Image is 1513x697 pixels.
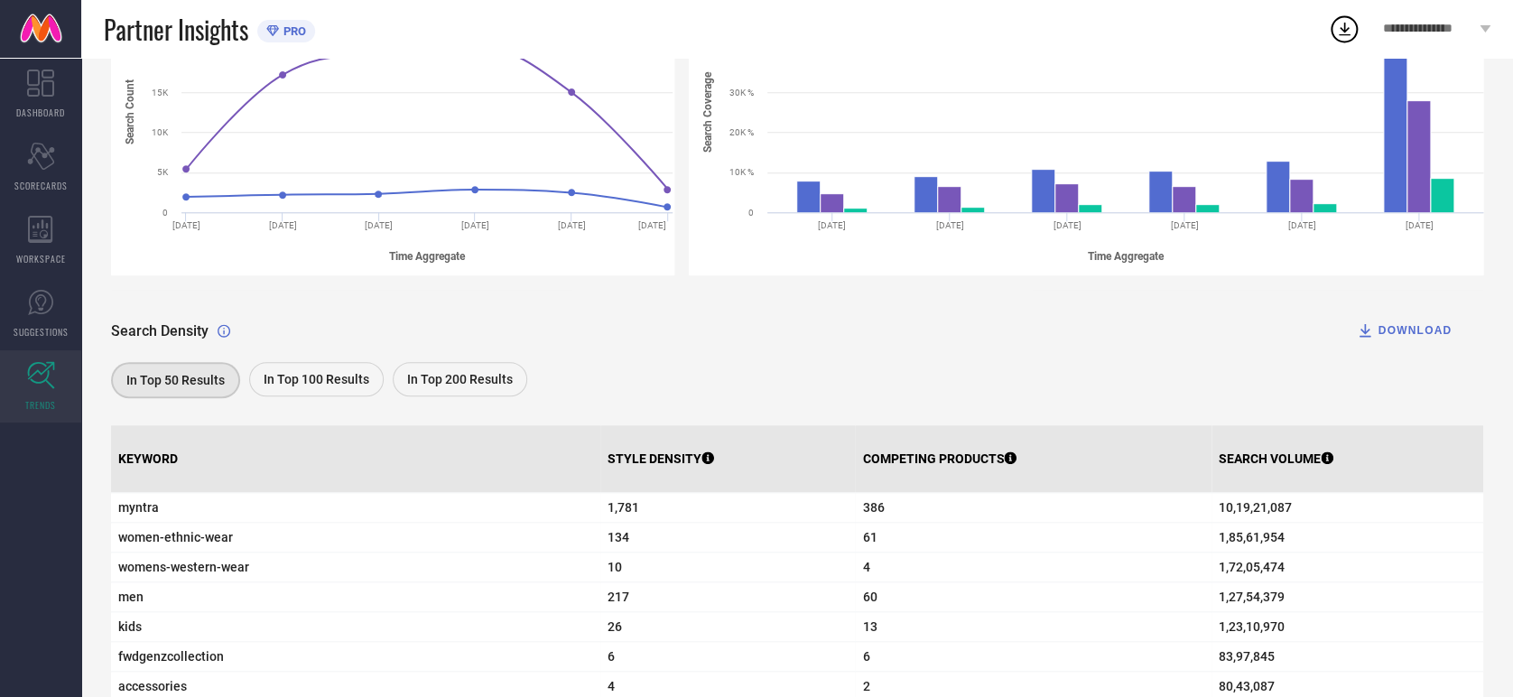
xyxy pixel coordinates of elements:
span: myntra [118,500,593,515]
span: In Top 200 Results [407,372,513,386]
span: In Top 100 Results [264,372,369,386]
text: [DATE] [1053,220,1081,230]
text: [DATE] [818,220,846,230]
text: 20K % [729,127,754,137]
span: womens-western-wear [118,560,593,574]
text: [DATE] [935,220,963,230]
th: KEYWORD [111,425,600,493]
span: 83,97,845 [1219,649,1477,664]
span: 4 [608,679,848,693]
span: 13 [862,619,1203,634]
span: women-ethnic-wear [118,530,593,544]
text: [DATE] [1171,220,1199,230]
span: 2 [862,679,1203,693]
p: STYLE DENSITY [608,451,714,466]
span: 61 [862,530,1203,544]
text: [DATE] [1406,220,1434,230]
text: 15K [152,88,169,98]
span: 1,72,05,474 [1219,560,1477,574]
span: 10 [608,560,848,574]
span: 6 [608,649,848,664]
span: accessories [118,679,593,693]
text: [DATE] [638,220,666,230]
text: [DATE] [269,220,297,230]
span: Partner Insights [104,11,248,48]
text: 0 [748,208,754,218]
span: 1,23,10,970 [1219,619,1477,634]
span: 4 [862,560,1203,574]
span: WORKSPACE [16,252,66,265]
span: SUGGESTIONS [14,325,69,339]
text: 5K [157,167,169,177]
text: [DATE] [1288,220,1316,230]
p: SEARCH VOLUME [1219,451,1333,466]
span: DASHBOARD [16,106,65,119]
span: fwdgenzcollection [118,649,593,664]
text: [DATE] [365,220,393,230]
span: 134 [608,530,848,544]
span: men [118,590,593,604]
p: COMPETING PRODUCTS [862,451,1016,466]
span: TRENDS [25,398,56,412]
text: 10K % [729,167,754,177]
span: PRO [279,24,306,38]
div: Open download list [1328,13,1360,45]
text: [DATE] [461,220,489,230]
tspan: Search Coverage [701,71,714,153]
span: 1,85,61,954 [1219,530,1477,544]
span: 6 [862,649,1203,664]
tspan: Time Aggregate [389,249,466,262]
span: 10,19,21,087 [1219,500,1477,515]
tspan: Search Count [124,79,136,144]
text: [DATE] [558,220,586,230]
span: 217 [608,590,848,604]
span: Search Density [111,322,209,339]
span: 80,43,087 [1219,679,1477,693]
div: DOWNLOAD [1356,321,1452,339]
button: DOWNLOAD [1333,312,1474,348]
tspan: Time Aggregate [1088,249,1165,262]
text: 0 [162,208,168,218]
span: 1,27,54,379 [1219,590,1477,604]
text: 30K % [729,88,754,98]
span: SCORECARDS [14,179,68,192]
span: 26 [608,619,848,634]
span: kids [118,619,593,634]
text: 10K [152,127,169,137]
span: 386 [862,500,1203,515]
span: 60 [862,590,1203,604]
text: [DATE] [172,220,200,230]
span: In Top 50 Results [126,373,225,387]
span: 1,781 [608,500,848,515]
